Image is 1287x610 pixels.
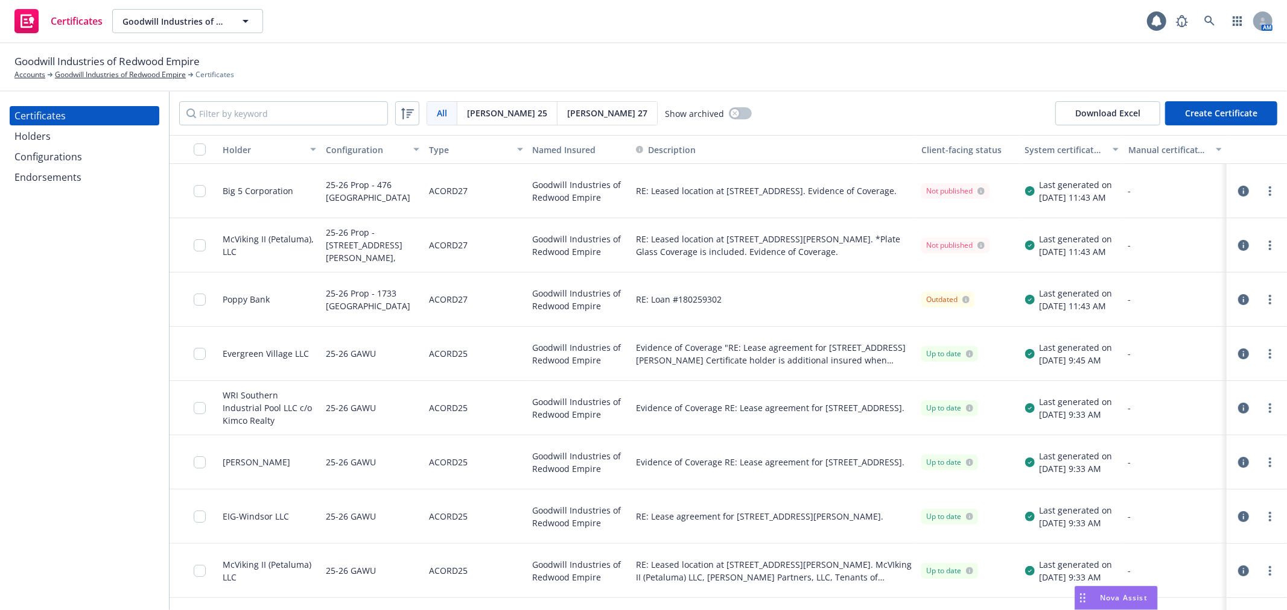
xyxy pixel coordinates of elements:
div: ACORD25 [429,388,468,427]
button: Evidence of Coverage RE: Lease agreement for [STREET_ADDRESS]. [636,456,904,468]
div: Holders [14,127,51,146]
div: Endorsements [14,168,81,187]
div: McViking II (Petaluma) LLC [223,558,316,583]
div: WRI Southern Industrial Pool LLC c/o Kimco Realty [223,389,316,427]
div: ACORD25 [429,497,468,536]
button: Goodwill Industries of Redwood Empire [112,9,263,33]
div: [DATE] 9:33 AM [1040,462,1113,475]
input: Filter by keyword [179,101,388,125]
a: Goodwill Industries of Redwood Empire [55,69,186,80]
input: Toggle Row Selected [194,239,206,251]
input: Toggle Row Selected [194,456,206,468]
a: Certificates [10,4,107,38]
div: System certificate last generated [1025,143,1105,156]
span: Certificates [51,16,103,26]
div: [DATE] 11:43 AM [1040,191,1113,204]
div: [DATE] 9:45 AM [1040,354,1113,366]
button: RE: Leased location at [STREET_ADDRESS][PERSON_NAME]. McVIking II (Petaluma) LLC, [PERSON_NAME] P... [636,558,912,583]
input: Toggle Row Selected [194,294,206,306]
div: [DATE] 11:43 AM [1040,300,1113,312]
div: Client-facing status [921,143,1015,156]
span: Nova Assist [1100,593,1148,603]
div: Last generated on [1040,558,1113,571]
span: Goodwill Industries of Redwood Empire [122,15,227,28]
div: Not published [926,186,985,197]
div: Goodwill Industries of Redwood Empire [528,489,631,544]
div: - [1128,401,1222,414]
a: more [1263,347,1277,361]
div: EIG-Windsor LLC [223,510,289,523]
button: RE: Leased location at [STREET_ADDRESS][PERSON_NAME]. *Plate Glass Coverage is included. Evidence... [636,233,912,258]
div: 25-26 Prop - [STREET_ADDRESS][PERSON_NAME], [326,225,419,265]
button: System certificate last generated [1020,135,1123,164]
div: Drag to move [1075,586,1090,609]
span: All [437,107,447,119]
div: [DATE] 9:33 AM [1040,517,1113,529]
div: ACORD27 [429,280,468,319]
a: Certificates [10,106,159,125]
div: Configurations [14,147,82,166]
input: Toggle Row Selected [194,402,206,414]
a: more [1263,184,1277,198]
div: Goodwill Industries of Redwood Empire [528,435,631,489]
div: [DATE] 9:33 AM [1040,571,1113,583]
a: more [1263,238,1277,253]
a: more [1263,455,1277,470]
a: Switch app [1225,9,1250,33]
span: Goodwill Industries of Redwood Empire [14,54,200,69]
div: Up to date [926,457,973,468]
button: RE: Loan #180259302 [636,293,722,306]
div: Last generated on [1040,233,1113,245]
a: more [1263,401,1277,415]
div: - [1128,293,1222,306]
div: 25-26 Prop - 1733 [GEOGRAPHIC_DATA] [326,280,419,319]
div: - [1128,456,1222,468]
div: 25-26 GAWU [326,388,376,427]
div: Last generated on [1040,450,1113,462]
div: Goodwill Industries of Redwood Empire [528,164,631,218]
div: Configuration [326,143,406,156]
div: [DATE] 11:43 AM [1040,245,1113,258]
input: Toggle Row Selected [194,348,206,360]
span: RE: Lease agreement for [STREET_ADDRESS][PERSON_NAME]. [636,510,883,523]
button: Nova Assist [1075,586,1158,610]
div: 25-26 Prop - 476 [GEOGRAPHIC_DATA] [326,171,419,210]
a: more [1263,292,1277,307]
input: Toggle Row Selected [194,565,206,577]
div: Last generated on [1040,178,1113,191]
div: Poppy Bank [223,293,270,306]
div: Big 5 Corporation [223,184,293,197]
div: - [1128,347,1222,360]
div: Outdated [926,294,970,305]
div: Goodwill Industries of Redwood Empire [528,327,631,381]
button: Named Insured [528,135,631,164]
div: - [1128,239,1222,251]
div: Certificates [14,106,66,125]
button: Holder [218,135,321,164]
button: Evidence of Coverage RE: Lease agreement for [STREET_ADDRESS]. [636,401,904,414]
div: Holder [223,143,303,156]
span: RE: Leased location at [STREET_ADDRESS]. Evidence of Coverage. [636,184,897,197]
div: Up to date [926,511,973,522]
div: Not published [926,240,985,251]
div: ACORD25 [429,442,468,482]
div: ACORD27 [429,225,468,265]
a: Accounts [14,69,45,80]
a: more [1263,509,1277,524]
div: ACORD27 [429,171,468,210]
a: Endorsements [10,168,159,187]
div: 25-26 GAWU [326,442,376,482]
div: Type [429,143,509,156]
button: Create Certificate [1165,101,1277,125]
span: [PERSON_NAME] 27 [567,107,647,119]
div: Last generated on [1040,287,1113,300]
button: Configuration [321,135,424,164]
a: Configurations [10,147,159,166]
div: Up to date [926,348,973,359]
button: Type [424,135,527,164]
